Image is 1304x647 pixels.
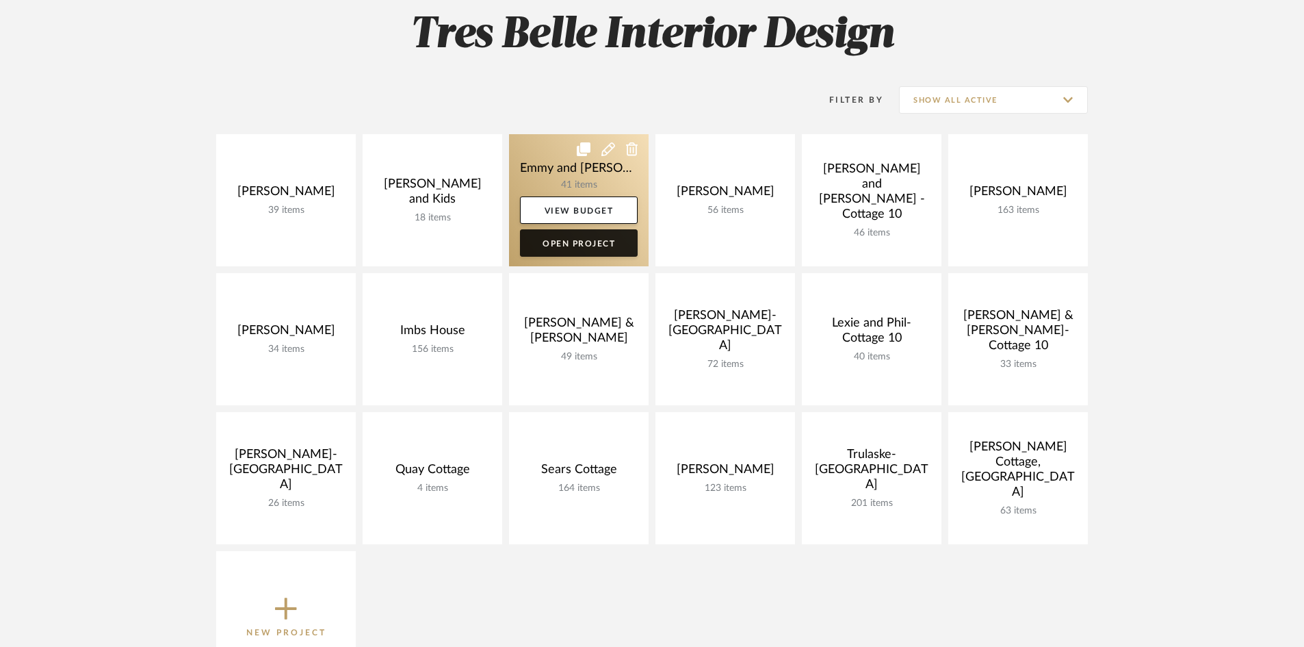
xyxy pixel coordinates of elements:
[813,447,930,498] div: Trulaske-[GEOGRAPHIC_DATA]
[246,626,326,639] p: New Project
[666,359,784,370] div: 72 items
[520,196,638,224] a: View Budget
[813,351,930,363] div: 40 items
[813,498,930,509] div: 201 items
[813,162,930,227] div: [PERSON_NAME] and [PERSON_NAME] -Cottage 10
[959,440,1077,505] div: [PERSON_NAME] Cottage, [GEOGRAPHIC_DATA]
[374,344,491,355] div: 156 items
[959,308,1077,359] div: [PERSON_NAME] & [PERSON_NAME]-Cottage 10
[227,184,345,205] div: [PERSON_NAME]
[374,462,491,483] div: Quay Cottage
[374,177,491,212] div: [PERSON_NAME] and Kids
[374,323,491,344] div: Imbs House
[666,205,784,216] div: 56 items
[227,447,345,498] div: [PERSON_NAME]-[GEOGRAPHIC_DATA]
[959,205,1077,216] div: 163 items
[520,483,638,494] div: 164 items
[227,323,345,344] div: [PERSON_NAME]
[374,483,491,494] div: 4 items
[159,10,1145,61] h2: Tres Belle Interior Design
[666,308,784,359] div: [PERSON_NAME]- [GEOGRAPHIC_DATA]
[813,227,930,239] div: 46 items
[520,229,638,257] a: Open Project
[811,93,883,107] div: Filter By
[227,344,345,355] div: 34 items
[666,462,784,483] div: [PERSON_NAME]
[666,483,784,494] div: 123 items
[227,205,345,216] div: 39 items
[813,316,930,351] div: Lexie and Phil-Cottage 10
[520,462,638,483] div: Sears Cottage
[227,498,345,509] div: 26 items
[959,184,1077,205] div: [PERSON_NAME]
[959,359,1077,370] div: 33 items
[520,316,638,351] div: [PERSON_NAME] & [PERSON_NAME]
[666,184,784,205] div: [PERSON_NAME]
[520,351,638,363] div: 49 items
[374,212,491,224] div: 18 items
[959,505,1077,517] div: 63 items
